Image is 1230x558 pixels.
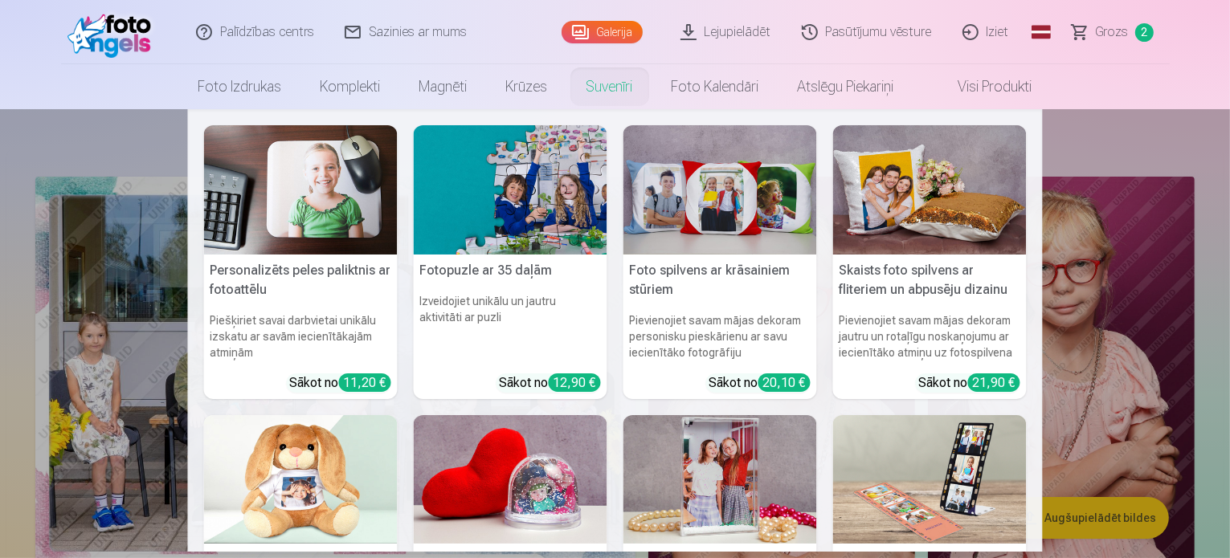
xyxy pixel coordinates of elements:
[652,64,778,109] a: Foto kalendāri
[204,255,398,306] h5: Personalizēts peles paliktnis ar fotoattēlu
[833,125,1027,255] img: Skaists foto spilvens ar fliteriem un abpusēju dizainu
[623,125,817,255] img: Foto spilvens ar krāsainiem stūriem
[709,373,811,393] div: Sākot no
[414,125,607,255] img: Fotopuzle ar 35 daļām
[500,373,601,393] div: Sākot no
[567,64,652,109] a: Suvenīri
[919,373,1020,393] div: Sākot no
[833,125,1027,399] a: Skaists foto spilvens ar fliteriem un abpusēju dizainuSkaists foto spilvens ar fliteriem un abpus...
[549,373,601,392] div: 12,90 €
[1096,22,1129,42] span: Grozs
[339,373,391,392] div: 11,20 €
[67,6,160,58] img: /fa1
[204,125,398,399] a: Personalizēts peles paliktnis ar fotoattēluPersonalizēts peles paliktnis ar fotoattēluPiešķiriet ...
[758,373,811,392] div: 20,10 €
[204,125,398,255] img: Personalizēts peles paliktnis ar fotoattēlu
[414,415,607,544] img: Sniega bumba ar foto
[968,373,1020,392] div: 21,90 €
[487,64,567,109] a: Krūzes
[204,306,398,367] h6: Piešķiriet savai darbvietai unikālu izskatu ar savām iecienītākajām atmiņām
[414,255,607,287] h5: Fotopuzle ar 35 daļām
[913,64,1052,109] a: Visi produkti
[833,415,1027,544] img: 7x21 cm alumīnija fotogrāfiju rāmis ar liecamu pamatni (3 fotogrāfijas)
[290,373,391,393] div: Sākot no
[400,64,487,109] a: Magnēti
[623,415,817,544] img: Akrila rāmis ar sniegpārsliņām
[301,64,400,109] a: Komplekti
[562,21,643,43] a: Galerija
[179,64,301,109] a: Foto izdrukas
[623,306,817,367] h6: Pievienojiet savam mājas dekoram personisku pieskārienu ar savu iecienītāko fotogrāfiju
[414,287,607,367] h6: Izveidojiet unikālu un jautru aktivitāti ar puzli
[623,125,817,399] a: Foto spilvens ar krāsainiem stūriemFoto spilvens ar krāsainiem stūriemPievienojiet savam mājas de...
[833,306,1027,367] h6: Pievienojiet savam mājas dekoram jautru un rotaļīgu noskaņojumu ar iecienītāko atmiņu uz fotospil...
[833,255,1027,306] h5: Skaists foto spilvens ar fliteriem un abpusēju dizainu
[204,415,398,544] img: Mīļākā mīkstā rotaļlieta Zaķis ar fotogrāfiju
[778,64,913,109] a: Atslēgu piekariņi
[414,125,607,399] a: Fotopuzle ar 35 daļāmFotopuzle ar 35 daļāmIzveidojiet unikālu un jautru aktivitāti ar puzliSākot ...
[623,255,817,306] h5: Foto spilvens ar krāsainiem stūriem
[1135,23,1154,42] span: 2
